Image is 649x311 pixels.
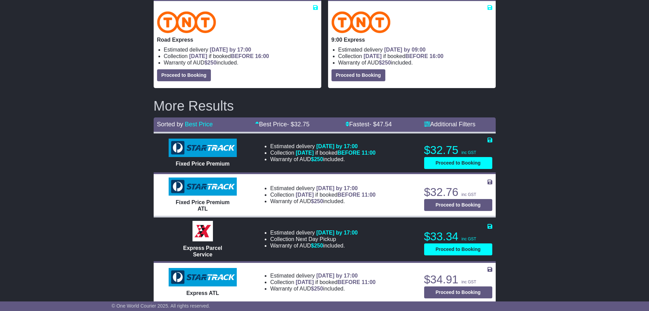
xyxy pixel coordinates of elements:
[382,60,391,66] span: 250
[424,185,492,199] p: $32.76
[204,60,217,66] span: $
[157,37,318,43] p: Road Express
[157,121,183,128] span: Sorted by
[207,60,217,66] span: 250
[424,273,492,286] p: $34.91
[337,279,360,285] span: BEFORE
[294,121,309,128] span: 32.75
[424,230,492,243] p: $33.34
[154,98,496,113] h2: More Results
[270,185,375,192] li: Estimated delivery
[331,69,385,81] button: Proceed to Booking
[185,121,213,128] a: Best Price
[424,121,476,128] a: Additional Filters
[296,150,314,156] span: [DATE]
[405,53,428,59] span: BEFORE
[270,285,375,292] li: Warranty of AUD included.
[296,279,314,285] span: [DATE]
[384,47,426,53] span: [DATE] by 09:00
[176,199,230,212] span: Fixed Price Premium ATL
[270,236,358,242] li: Collection
[364,53,443,59] span: if booked
[255,121,309,128] a: Best Price- $32.75
[376,121,392,128] span: 47.54
[345,121,392,128] a: Fastest- $47.54
[462,237,476,241] span: inc GST
[462,150,476,155] span: inc GST
[316,185,358,191] span: [DATE] by 17:00
[164,53,318,59] li: Collection
[364,53,382,59] span: [DATE]
[176,161,230,167] span: Fixed Price Premium
[157,69,211,81] button: Proceed to Booking
[296,192,314,198] span: [DATE]
[314,243,323,249] span: 250
[296,279,375,285] span: if booked
[424,199,492,211] button: Proceed to Booking
[338,46,492,53] li: Estimated delivery
[296,192,375,198] span: if booked
[183,245,222,257] span: Express Parcel Service
[231,53,254,59] span: BEFORE
[189,53,269,59] span: if booked
[424,143,492,157] p: $32.75
[362,150,376,156] span: 11:00
[331,11,391,33] img: TNT Domestic: 9:00 Express
[164,46,318,53] li: Estimated delivery
[270,242,358,249] li: Warranty of AUD included.
[314,156,323,162] span: 250
[270,150,375,156] li: Collection
[169,268,237,286] img: StarTrack: Express ATL
[379,60,391,66] span: $
[169,178,237,196] img: StarTrack: Fixed Price Premium ATL
[270,156,375,162] li: Warranty of AUD included.
[424,286,492,298] button: Proceed to Booking
[270,198,375,204] li: Warranty of AUD included.
[331,37,492,43] p: 9:00 Express
[270,279,375,285] li: Collection
[311,243,323,249] span: $
[424,157,492,169] button: Proceed to Booking
[169,139,237,157] img: StarTrack: Fixed Price Premium
[362,279,376,285] span: 11:00
[314,198,323,204] span: 250
[296,236,336,242] span: Next Day Pickup
[112,303,210,309] span: © One World Courier 2025. All rights reserved.
[362,192,376,198] span: 11:00
[337,150,360,156] span: BEFORE
[462,192,476,197] span: inc GST
[270,229,358,236] li: Estimated delivery
[186,290,219,296] span: Express ATL
[311,198,323,204] span: $
[316,143,358,149] span: [DATE] by 17:00
[270,272,375,279] li: Estimated delivery
[338,53,492,59] li: Collection
[210,47,251,53] span: [DATE] by 17:00
[337,192,360,198] span: BEFORE
[192,221,213,241] img: Border Express: Express Parcel Service
[157,11,216,33] img: TNT Domestic: Road Express
[462,280,476,284] span: inc GST
[311,286,323,292] span: $
[287,121,309,128] span: - $
[311,156,323,162] span: $
[424,243,492,255] button: Proceed to Booking
[316,230,358,236] span: [DATE] by 17:00
[270,192,375,198] li: Collection
[430,53,444,59] span: 16:00
[314,286,323,292] span: 250
[164,59,318,66] li: Warranty of AUD included.
[316,273,358,279] span: [DATE] by 17:00
[255,53,269,59] span: 16:00
[369,121,392,128] span: - $
[270,143,375,150] li: Estimated delivery
[189,53,207,59] span: [DATE]
[338,59,492,66] li: Warranty of AUD included.
[296,150,375,156] span: if booked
